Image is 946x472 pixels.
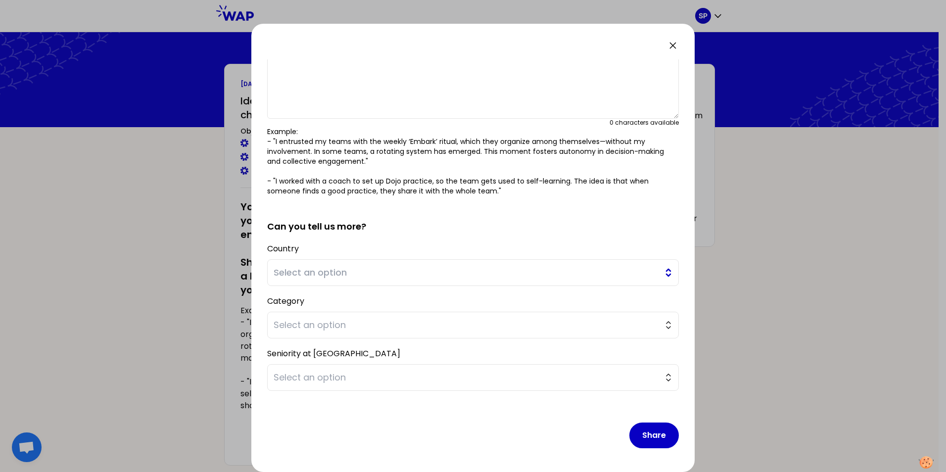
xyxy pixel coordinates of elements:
label: Country [267,243,299,254]
span: Select an option [274,266,659,280]
span: Select an option [274,318,659,332]
button: Share [629,423,679,448]
p: Example: - "I entrusted my teams with the weekly ‘Embark’ ritual, which they organize among thems... [267,127,679,196]
button: Select an option [267,364,679,391]
h2: Can you tell us more? [267,204,679,234]
button: Select an option [267,259,679,286]
label: Category [267,295,304,307]
label: Seniority at [GEOGRAPHIC_DATA] [267,348,400,359]
span: Select an option [274,371,659,384]
div: 0 characters available [610,119,679,127]
button: Select an option [267,312,679,338]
